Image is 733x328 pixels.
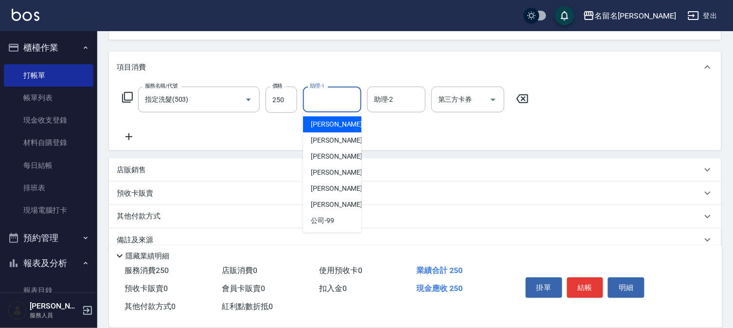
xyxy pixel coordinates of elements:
[555,6,574,25] button: save
[526,277,562,298] button: 掛單
[125,266,169,275] span: 服務消費 250
[485,92,501,108] button: Open
[684,7,721,25] button: 登出
[222,284,265,293] span: 會員卡販賣 0
[319,266,362,275] span: 使用預收卡 0
[4,199,93,221] a: 現場電腦打卡
[125,284,168,293] span: 預收卡販賣 0
[311,119,368,129] span: [PERSON_NAME] -1
[311,135,368,146] span: [PERSON_NAME] -3
[319,284,347,293] span: 扣入金 0
[117,211,165,222] p: 其他付款方式
[117,165,146,175] p: 店販銷售
[117,235,153,245] p: 備註及來源
[109,182,721,205] div: 預收卡販賣
[608,277,644,298] button: 明細
[311,167,372,178] span: [PERSON_NAME] -21
[4,251,93,276] button: 報表及分析
[109,158,721,182] div: 店販銷售
[109,52,721,83] div: 項目消費
[567,277,604,298] button: 結帳
[4,279,93,302] a: 報表目錄
[8,301,27,320] img: Person
[311,151,368,162] span: [PERSON_NAME] -7
[311,216,334,226] span: 公司 -99
[145,82,178,90] label: 服務名稱/代號
[222,302,273,311] span: 紅利點數折抵 0
[109,228,721,252] div: 備註及來源
[117,62,146,73] p: 項目消費
[4,177,93,199] a: 排班表
[272,82,283,90] label: 價格
[30,301,79,311] h5: [PERSON_NAME]
[4,109,93,131] a: 現金收支登錄
[117,188,153,199] p: 預收卡販賣
[12,9,39,21] img: Logo
[416,284,463,293] span: 現金應收 250
[595,10,676,22] div: 名留名[PERSON_NAME]
[4,87,93,109] a: 帳單列表
[311,200,372,210] span: [PERSON_NAME] -22
[30,311,79,320] p: 服務人員
[4,154,93,177] a: 每日結帳
[579,6,680,26] button: 名留名[PERSON_NAME]
[241,92,256,108] button: Open
[310,82,324,90] label: 助理-1
[125,251,169,261] p: 隱藏業績明細
[109,205,721,228] div: 其他付款方式
[4,64,93,87] a: 打帳單
[311,183,372,194] span: [PERSON_NAME] -22
[125,302,176,311] span: 其他付款方式 0
[4,35,93,60] button: 櫃檯作業
[222,266,257,275] span: 店販消費 0
[4,131,93,154] a: 材料自購登錄
[416,266,463,275] span: 業績合計 250
[4,225,93,251] button: 預約管理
